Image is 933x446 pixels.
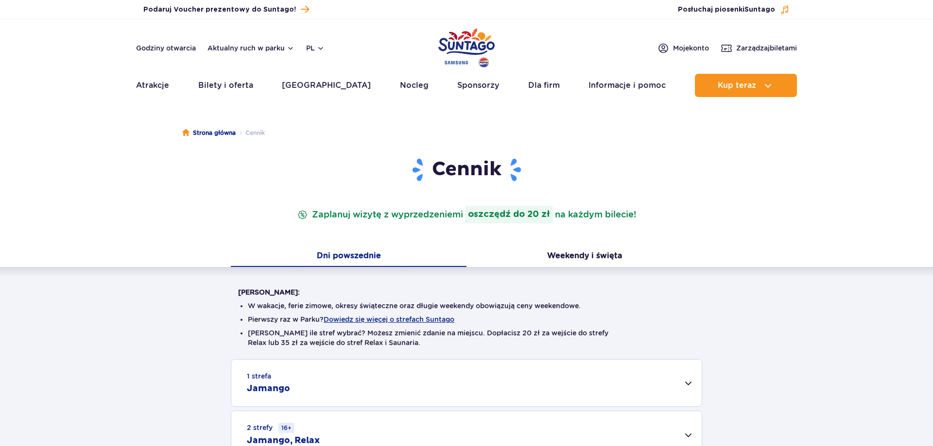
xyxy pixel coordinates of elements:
a: Strona główna [182,128,236,138]
a: Informacje i pomoc [588,74,666,97]
a: Mojekonto [657,42,709,54]
a: Sponsorzy [457,74,499,97]
a: Nocleg [400,74,429,97]
a: [GEOGRAPHIC_DATA] [282,74,371,97]
span: Suntago [744,6,775,13]
span: Moje konto [673,43,709,53]
button: Dowiedz się więcej o strefach Suntago [324,315,454,323]
h2: Jamango [247,383,290,395]
button: Dni powszednie [231,247,466,267]
a: Park of Poland [438,24,495,69]
p: Zaplanuj wizytę z wyprzedzeniem na każdym bilecie! [295,206,638,223]
a: Bilety i oferta [198,74,253,97]
strong: oszczędź do 20 zł [465,206,553,223]
small: 2 strefy [247,423,294,433]
button: Aktualny ruch w parku [207,44,294,52]
li: Cennik [236,128,265,138]
a: Godziny otwarcia [136,43,196,53]
li: [PERSON_NAME] ile stref wybrać? Możesz zmienić zdanie na miejscu. Dopłacisz 20 zł za wejście do s... [248,328,685,347]
button: pl [306,43,325,53]
a: Podaruj Voucher prezentowy do Suntago! [143,3,309,16]
small: 16+ [278,423,294,433]
h1: Cennik [238,157,695,182]
button: Posłuchaj piosenkiSuntago [678,5,790,15]
a: Dla firm [528,74,560,97]
a: Zarządzajbiletami [721,42,797,54]
li: W wakacje, ferie zimowe, okresy świąteczne oraz długie weekendy obowiązują ceny weekendowe. [248,301,685,311]
button: Weekendy i święta [466,247,702,267]
strong: [PERSON_NAME]: [238,288,300,296]
span: Podaruj Voucher prezentowy do Suntago! [143,5,296,15]
li: Pierwszy raz w Parku? [248,314,685,324]
span: Zarządzaj biletami [736,43,797,53]
button: Kup teraz [695,74,797,97]
a: Atrakcje [136,74,169,97]
span: Posłuchaj piosenki [678,5,775,15]
small: 1 strefa [247,371,271,381]
span: Kup teraz [718,81,756,90]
